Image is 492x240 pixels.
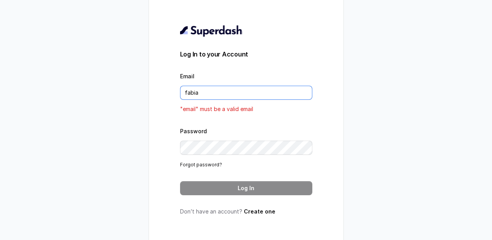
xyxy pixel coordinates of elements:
a: Create one [244,208,275,215]
p: Don’t have an account? [180,208,312,215]
label: Email [180,73,194,79]
h3: Log In to your Account [180,49,312,59]
a: Forgot password? [180,162,222,168]
label: Password [180,128,207,134]
p: "email" must be a valid email [180,104,312,114]
button: Log In [180,181,312,195]
img: light.svg [180,25,243,37]
input: youremail@example.com [180,86,312,100]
